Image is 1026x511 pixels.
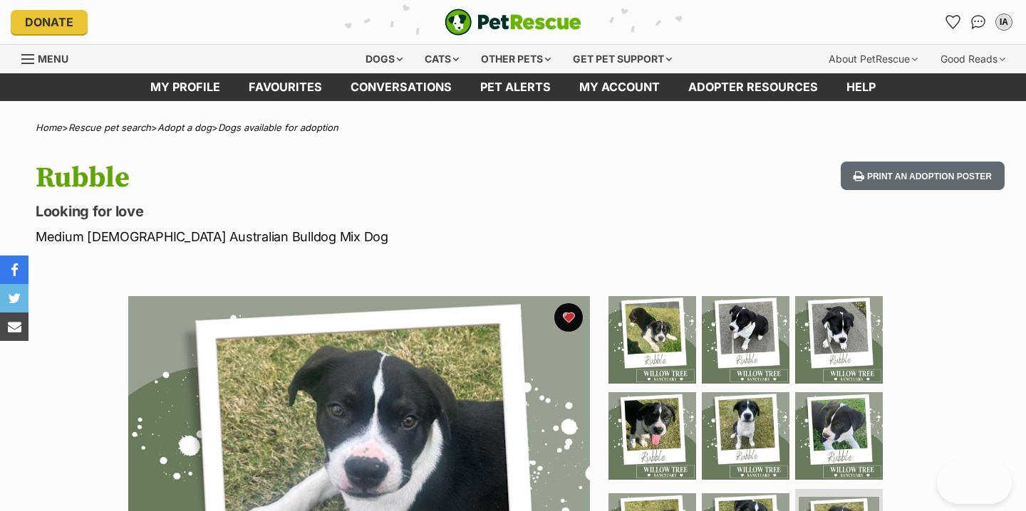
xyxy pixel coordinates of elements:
img: Photo of Rubble [702,392,789,480]
img: Photo of Rubble [608,296,696,384]
a: Dogs available for adoption [218,122,338,133]
h1: Rubble [36,162,626,194]
a: Adopt a dog [157,122,212,133]
img: Photo of Rubble [795,392,883,480]
iframe: Help Scout Beacon - Open [937,461,1012,504]
button: Print an adoption poster [841,162,1005,191]
img: Photo of Rubble [702,296,789,384]
div: Get pet support [563,45,682,73]
img: Photo of Rubble [608,392,696,480]
div: Other pets [471,45,561,73]
a: My account [565,73,674,101]
img: chat-41dd97257d64d25036548639549fe6c8038ab92f7586957e7f3b1b290dea8141.svg [971,15,986,29]
p: Looking for love [36,201,626,221]
img: Photo of Rubble [795,296,883,384]
div: IA [997,15,1011,29]
button: favourite [554,303,583,332]
a: PetRescue [445,9,581,36]
img: logo-e224e6f780fb5917bec1dbf3a21bbac754714ae5b6737aabdf751b685950b380.svg [445,9,581,36]
a: Pet alerts [466,73,565,101]
ul: Account quick links [941,11,1015,33]
p: Medium [DEMOGRAPHIC_DATA] Australian Bulldog Mix Dog [36,227,626,246]
a: Favourites [234,73,336,101]
a: Favourites [941,11,964,33]
div: About PetRescue [819,45,928,73]
a: Donate [11,10,88,34]
a: Home [36,122,62,133]
div: Good Reads [931,45,1015,73]
a: My profile [136,73,234,101]
a: conversations [336,73,466,101]
div: Dogs [356,45,413,73]
a: Adopter resources [674,73,832,101]
a: Menu [21,45,78,70]
a: Help [832,73,890,101]
button: My account [993,11,1015,33]
div: Cats [415,45,469,73]
a: Rescue pet search [68,122,151,133]
a: Conversations [967,11,990,33]
span: Menu [38,53,68,65]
